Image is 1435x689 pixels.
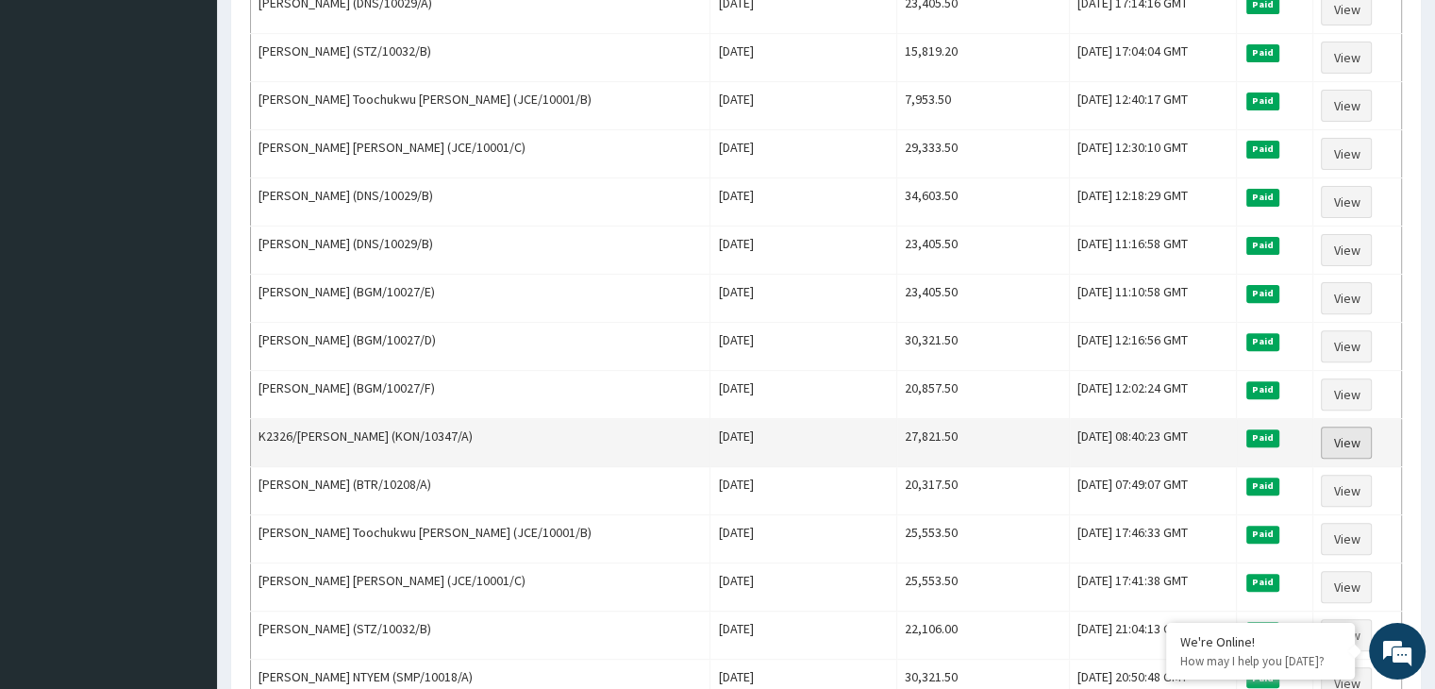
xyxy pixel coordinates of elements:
td: 20,857.50 [897,371,1070,419]
td: [PERSON_NAME] (STZ/10032/B) [251,34,710,82]
td: [DATE] [710,323,897,371]
div: Chat with us now [98,106,317,130]
span: Paid [1246,92,1280,109]
span: Paid [1246,381,1280,398]
td: [DATE] [710,515,897,563]
td: 25,553.50 [897,515,1070,563]
td: 7,953.50 [897,82,1070,130]
td: [PERSON_NAME] (STZ/10032/B) [251,612,710,660]
td: [DATE] 12:40:17 GMT [1070,82,1237,130]
td: 34,603.50 [897,178,1070,227]
td: [PERSON_NAME] Toochukwu [PERSON_NAME] (JCE/10001/B) [251,515,710,563]
td: [DATE] 17:04:04 GMT [1070,34,1237,82]
td: 29,333.50 [897,130,1070,178]
td: 30,321.50 [897,323,1070,371]
td: [DATE] 11:16:58 GMT [1070,227,1237,275]
td: [DATE] 17:46:33 GMT [1070,515,1237,563]
td: 20,317.50 [897,467,1070,515]
td: [DATE] 11:10:58 GMT [1070,275,1237,323]
a: View [1321,619,1372,651]
span: Paid [1246,237,1280,254]
td: [DATE] [710,419,897,467]
td: 23,405.50 [897,275,1070,323]
a: View [1321,186,1372,218]
td: [DATE] [710,34,897,82]
td: [PERSON_NAME] [PERSON_NAME] (JCE/10001/C) [251,563,710,612]
td: [PERSON_NAME] [PERSON_NAME] (JCE/10001/C) [251,130,710,178]
a: View [1321,90,1372,122]
a: View [1321,427,1372,459]
td: [DATE] [710,467,897,515]
a: View [1321,475,1372,507]
span: Paid [1246,141,1280,158]
td: 25,553.50 [897,563,1070,612]
a: View [1321,378,1372,411]
td: 23,405.50 [897,227,1070,275]
span: Paid [1246,44,1280,61]
td: [DATE] 08:40:23 GMT [1070,419,1237,467]
img: d_794563401_company_1708531726252_794563401 [35,94,76,142]
td: K2326/[PERSON_NAME] (KON/10347/A) [251,419,710,467]
span: Paid [1246,574,1280,591]
span: We're online! [109,218,260,409]
td: [PERSON_NAME] (BGM/10027/D) [251,323,710,371]
td: [PERSON_NAME] (DNS/10029/B) [251,178,710,227]
span: Paid [1246,189,1280,206]
a: View [1321,571,1372,603]
td: [DATE] [710,612,897,660]
a: View [1321,330,1372,362]
td: [PERSON_NAME] (DNS/10029/B) [251,227,710,275]
a: View [1321,138,1372,170]
td: [DATE] [710,227,897,275]
td: [DATE] 12:18:29 GMT [1070,178,1237,227]
td: [DATE] [710,82,897,130]
td: [DATE] [710,178,897,227]
span: Paid [1246,429,1280,446]
td: [PERSON_NAME] Toochukwu [PERSON_NAME] (JCE/10001/B) [251,82,710,130]
td: [DATE] 12:16:56 GMT [1070,323,1237,371]
a: View [1321,42,1372,74]
span: Paid [1246,333,1280,350]
div: Minimize live chat window [309,9,355,55]
td: 22,106.00 [897,612,1070,660]
div: We're Online! [1180,633,1341,650]
td: [DATE] 12:30:10 GMT [1070,130,1237,178]
p: How may I help you today? [1180,653,1341,669]
td: [DATE] [710,563,897,612]
span: Paid [1246,478,1280,495]
span: Paid [1246,526,1280,543]
td: [DATE] [710,275,897,323]
td: 27,821.50 [897,419,1070,467]
a: View [1321,234,1372,266]
td: [DATE] 12:02:24 GMT [1070,371,1237,419]
td: [DATE] 07:49:07 GMT [1070,467,1237,515]
td: [PERSON_NAME] (BGM/10027/E) [251,275,710,323]
td: [DATE] [710,130,897,178]
a: View [1321,523,1372,555]
td: 15,819.20 [897,34,1070,82]
span: Paid [1246,285,1280,302]
td: [PERSON_NAME] (BGM/10027/F) [251,371,710,419]
td: [DATE] 21:04:13 GMT [1070,612,1237,660]
textarea: Type your message and hit 'Enter' [9,476,359,542]
td: [DATE] 17:41:38 GMT [1070,563,1237,612]
a: View [1321,282,1372,314]
td: [PERSON_NAME] (BTR/10208/A) [251,467,710,515]
td: [DATE] [710,371,897,419]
